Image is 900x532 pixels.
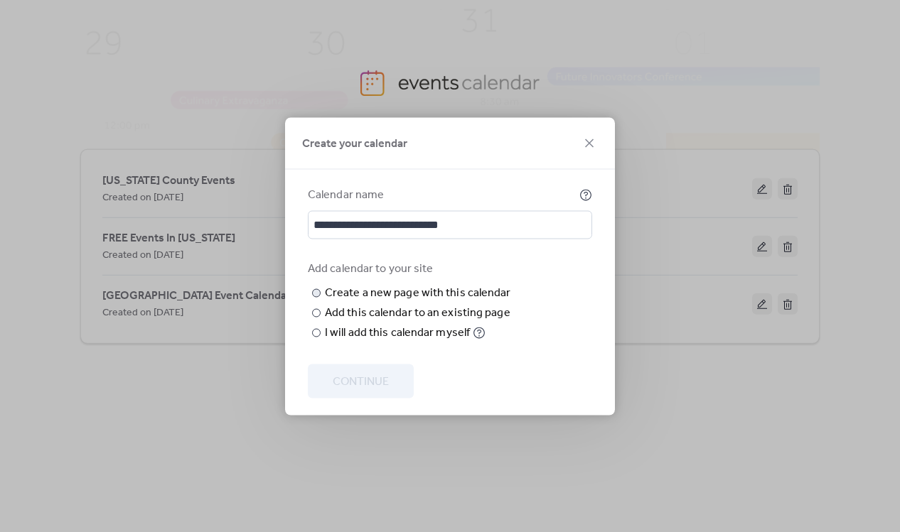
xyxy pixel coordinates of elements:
div: I will add this calendar myself [325,324,470,341]
div: Create a new page with this calendar [325,284,511,301]
div: Add this calendar to an existing page [325,304,510,321]
span: Create your calendar [302,135,407,152]
div: Add calendar to your site [308,260,589,277]
div: Calendar name [308,186,577,203]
